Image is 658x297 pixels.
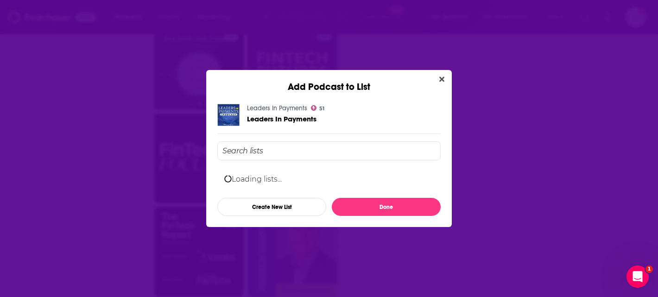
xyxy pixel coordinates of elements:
[332,198,441,216] button: Done
[436,74,448,85] button: Close
[217,141,441,216] div: Add Podcast To List
[626,265,649,288] iframe: Intercom live chat
[206,70,452,93] div: Add Podcast to List
[645,265,653,273] span: 1
[311,105,324,111] a: 51
[247,104,307,112] a: Leaders In Payments
[217,104,240,126] img: Leaders In Payments
[217,198,326,216] button: Create New List
[247,115,316,123] a: Leaders In Payments
[319,107,324,111] span: 51
[217,168,441,190] div: Loading lists...
[217,141,441,160] input: Search lists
